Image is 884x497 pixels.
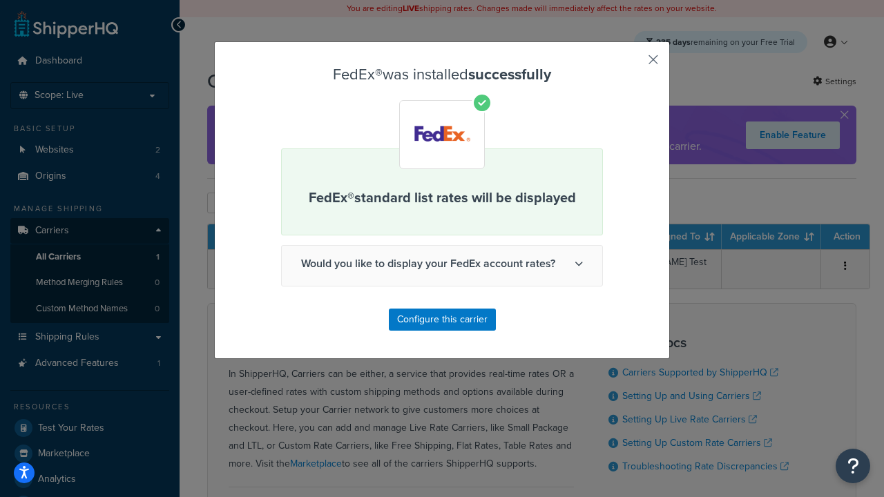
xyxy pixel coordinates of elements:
[282,246,602,282] span: Would you like to display your FedEx account rates?
[836,449,870,483] button: Open Resource Center
[389,309,496,331] button: Configure this carrier
[281,66,603,83] h3: FedEx® was installed
[468,63,551,86] strong: successfully
[403,103,482,166] img: FedEx®
[281,148,603,235] div: FedEx® standard list rates will be displayed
